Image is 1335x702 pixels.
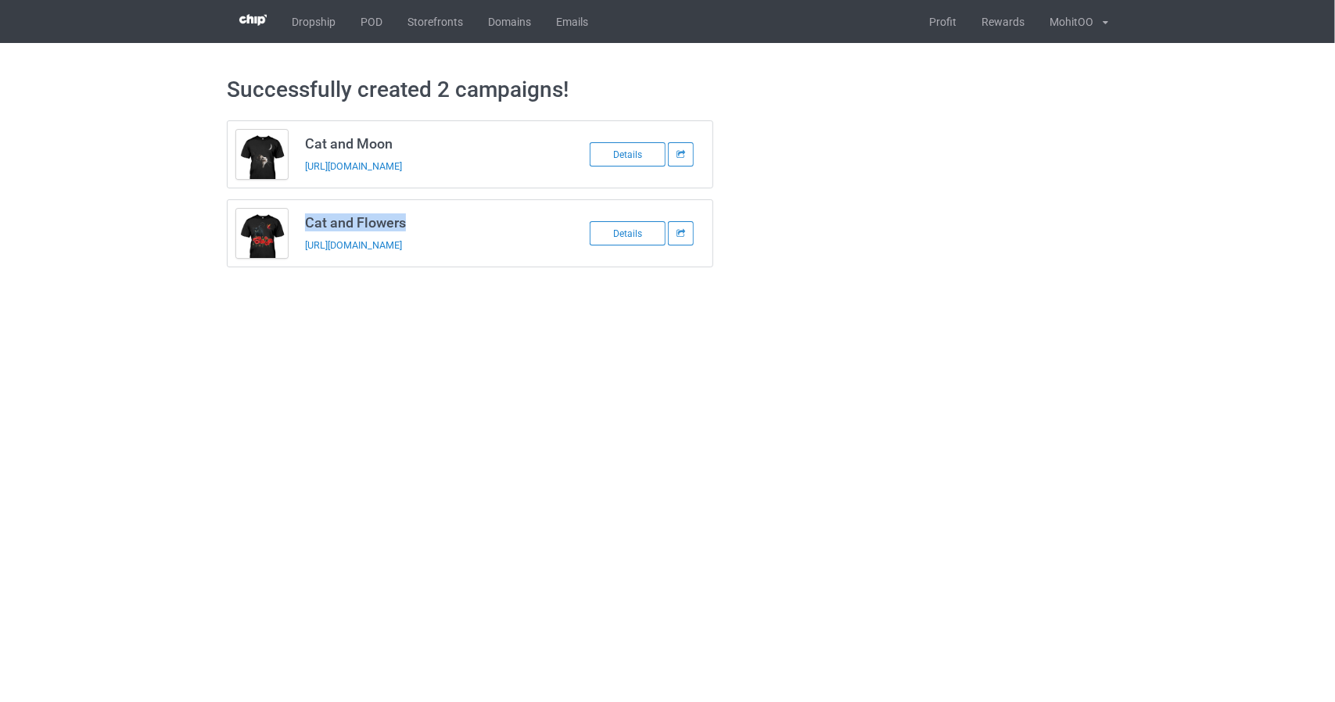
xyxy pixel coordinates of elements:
h3: Cat and Moon [305,134,552,152]
a: [URL][DOMAIN_NAME] [305,239,402,251]
div: Details [590,221,666,245]
div: Details [590,142,666,167]
a: Details [590,148,668,160]
div: MohitOO [1037,2,1093,41]
img: 3d383065fc803cdd16c62507c020ddf8.png [239,14,267,26]
h1: Successfully created 2 campaigns! [227,76,1108,104]
a: [URL][DOMAIN_NAME] [305,160,402,172]
a: Details [590,227,668,239]
h3: Cat and Flowers [305,213,552,231]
